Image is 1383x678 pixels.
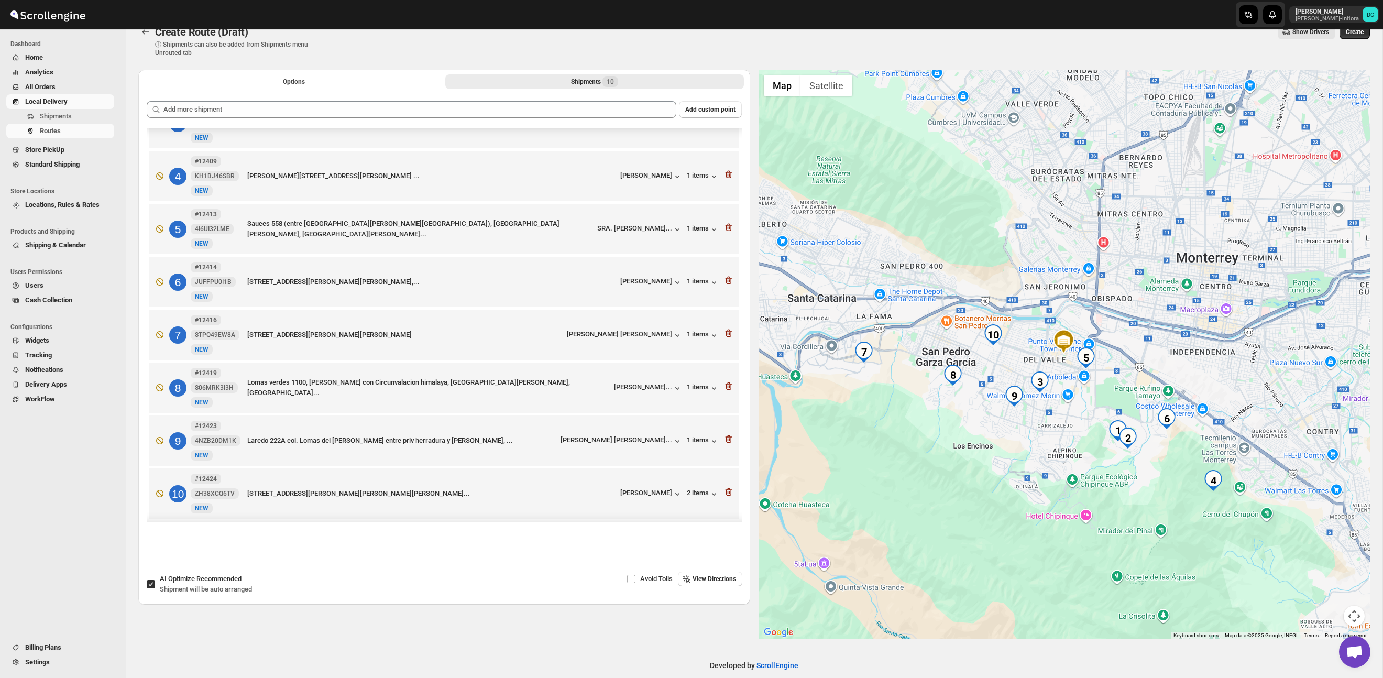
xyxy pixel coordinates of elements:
[687,330,719,341] button: 1 items
[756,661,798,670] a: ScrollEngine
[25,83,56,91] span: All Orders
[25,658,50,666] span: Settings
[283,78,305,86] span: Options
[693,575,736,583] span: View Directions
[445,74,744,89] button: Selected Shipments
[169,485,186,502] div: 10
[25,351,52,359] span: Tracking
[195,505,208,512] span: NEW
[1344,606,1365,627] button: Map camera controls
[761,626,796,639] img: Google
[155,40,320,57] p: ⓘ Shipments can also be added from Shipments menu Unrouted tab
[6,124,114,138] button: Routes
[10,187,118,195] span: Store Locations
[163,101,676,118] input: Add more shipment
[25,395,55,403] span: WorkFlow
[195,346,208,353] span: NEW
[1292,28,1329,36] span: Show Drivers
[761,626,796,639] a: Open this area in Google Maps (opens a new window)
[195,240,208,247] span: NEW
[195,278,232,286] span: JUFFPU0I1B
[1296,16,1359,22] p: [PERSON_NAME]-inflora
[597,224,683,235] button: SRA. [PERSON_NAME]...
[25,366,63,374] span: Notifications
[1340,25,1370,39] button: Create
[6,278,114,293] button: Users
[247,277,616,287] div: [STREET_ADDRESS][PERSON_NAME][PERSON_NAME],...
[6,198,114,212] button: Locations, Rules & Rates
[687,489,719,499] div: 2 items
[567,330,683,341] button: [PERSON_NAME] [PERSON_NAME]
[25,201,100,209] span: Locations, Rules & Rates
[1289,6,1379,23] button: User menu
[678,572,742,586] button: View Directions
[597,224,672,232] div: SRA. [PERSON_NAME]...
[6,640,114,655] button: Billing Plans
[195,399,208,406] span: NEW
[620,171,683,182] button: [PERSON_NAME]
[6,80,114,94] button: All Orders
[25,97,68,105] span: Local Delivery
[687,383,719,393] button: 1 items
[1367,12,1374,18] text: DC
[10,268,118,276] span: Users Permissions
[195,436,236,445] span: 4NZB20DM1K
[764,75,800,96] button: Show street map
[25,380,67,388] span: Delivery Apps
[983,324,1004,345] div: 10
[10,323,118,331] span: Configurations
[25,68,53,76] span: Analytics
[10,227,118,236] span: Products and Shipping
[25,241,86,249] span: Shipping & Calendar
[687,277,719,288] button: 1 items
[196,575,242,583] span: Recommended
[1156,408,1177,429] div: 6
[1278,25,1335,39] button: Show Drivers
[6,363,114,377] button: Notifications
[25,160,80,168] span: Standard Shipping
[1173,632,1219,639] button: Keyboard shortcuts
[6,392,114,407] button: WorkFlow
[800,75,852,96] button: Show satellite imagery
[195,369,217,377] b: #12419
[6,655,114,670] button: Settings
[6,50,114,65] button: Home
[687,436,719,446] button: 1 items
[640,575,673,583] span: Avoid Tolls
[195,384,234,392] span: S06MRK3I3H
[710,660,798,671] p: Developed by
[687,224,719,235] button: 1 items
[160,575,242,583] span: AI Optimize
[620,489,683,499] button: [PERSON_NAME]
[169,379,186,397] div: 8
[195,172,235,180] span: KH1BJ46SBR
[195,316,217,324] b: #12416
[247,435,556,446] div: Laredo 222A col. Lomas del [PERSON_NAME] entre priv herradura y [PERSON_NAME], ...
[6,333,114,348] button: Widgets
[1296,7,1359,16] p: [PERSON_NAME]
[25,53,43,61] span: Home
[40,127,61,135] span: Routes
[247,171,616,181] div: [PERSON_NAME][STREET_ADDRESS][PERSON_NAME] ...
[195,264,217,271] b: #12414
[1346,28,1364,36] span: Create
[25,336,49,344] span: Widgets
[8,2,87,28] img: ScrollEngine
[195,293,208,300] span: NEW
[614,383,672,391] div: [PERSON_NAME]...
[155,26,248,38] span: Create Route (Draft)
[1225,632,1298,638] span: Map data ©2025 Google, INEGI
[195,475,217,483] b: #12424
[25,281,43,289] span: Users
[685,105,736,114] span: Add custom point
[679,101,742,118] button: Add custom point
[1107,420,1128,441] div: 1
[138,93,750,526] div: Selected Shipments
[195,422,217,430] b: #12423
[195,158,217,165] b: #12409
[195,225,229,233] span: 4I6UI32LME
